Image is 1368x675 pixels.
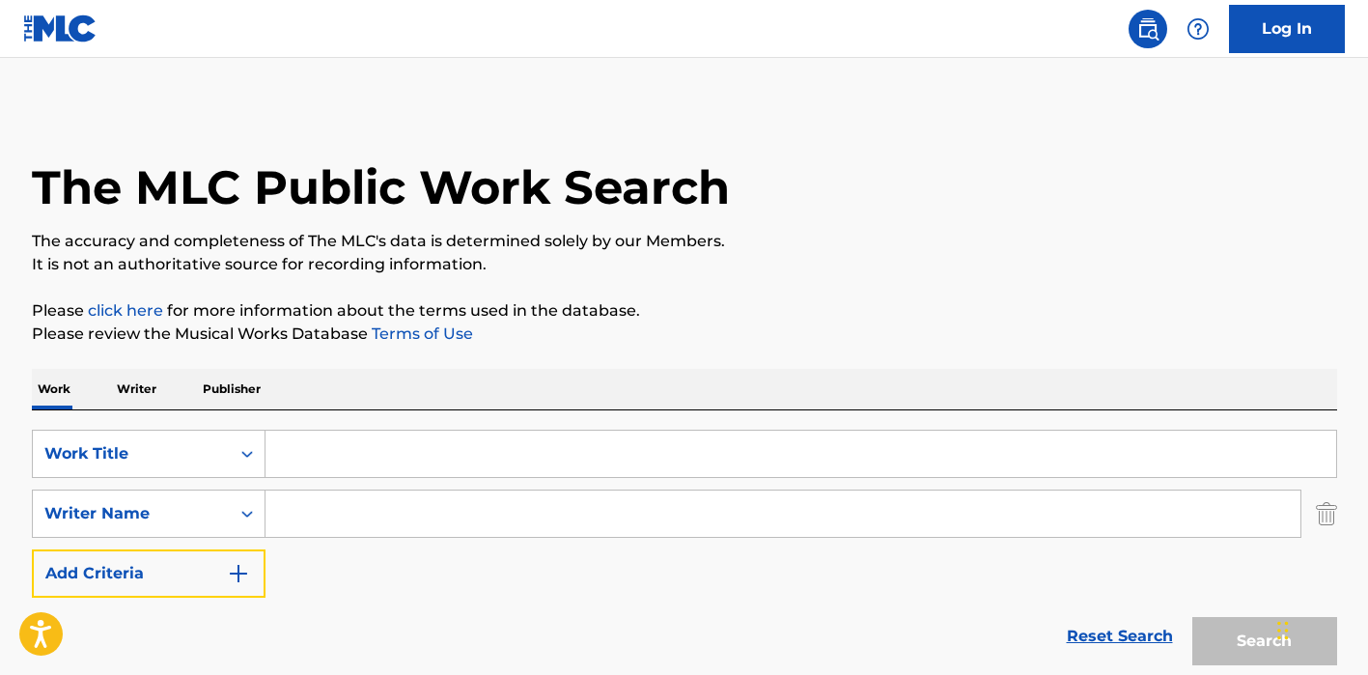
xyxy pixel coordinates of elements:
form: Search Form [32,430,1337,675]
p: Please for more information about the terms used in the database. [32,299,1337,323]
a: click here [88,301,163,320]
div: Work Title [44,442,218,465]
img: Delete Criterion [1316,490,1337,538]
p: Writer [111,369,162,409]
p: Please review the Musical Works Database [32,323,1337,346]
img: 9d2ae6d4665cec9f34b9.svg [227,562,250,585]
iframe: Chat Widget [1271,582,1368,675]
div: Help [1179,10,1217,48]
a: Reset Search [1057,615,1183,658]
a: Terms of Use [368,324,473,343]
p: Work [32,369,76,409]
img: MLC Logo [23,14,98,42]
div: Drag [1277,602,1289,660]
p: Publisher [197,369,266,409]
img: help [1187,17,1210,41]
a: Public Search [1129,10,1167,48]
div: Writer Name [44,502,218,525]
button: Add Criteria [32,549,265,598]
p: It is not an authoritative source for recording information. [32,253,1337,276]
h1: The MLC Public Work Search [32,158,730,216]
a: Log In [1229,5,1345,53]
img: search [1136,17,1159,41]
p: The accuracy and completeness of The MLC's data is determined solely by our Members. [32,230,1337,253]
